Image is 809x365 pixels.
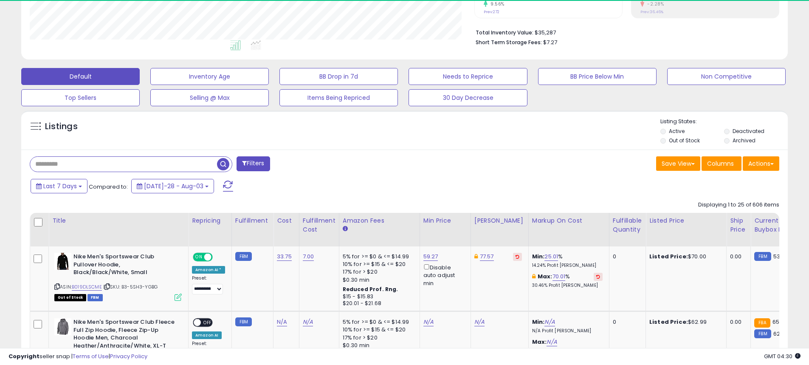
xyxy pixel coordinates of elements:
b: Nike Men's Sportswear Club Pullover Hoodie, Black/Black/White, Small [73,253,177,279]
b: Nike Men's Sportswear Club Fleece Full Zip Hoodie, Fleece Zip-Up Hoodie Men, Charcoal Heather/Ant... [73,318,177,352]
span: $7.27 [543,38,557,46]
span: | SKU: B3-5SH3-YGBG [103,283,158,290]
div: 0.00 [730,253,744,260]
div: % [532,253,603,269]
span: All listings that are currently out of stock and unavailable for purchase on Amazon [54,294,86,301]
button: Filters [237,156,270,171]
b: Listed Price: [649,318,688,326]
a: 33.75 [277,252,292,261]
img: 31-zR+21CsL._SL40_.jpg [54,253,71,270]
div: 10% for >= $15 & <= $20 [343,260,413,268]
p: 14.24% Profit [PERSON_NAME] [532,263,603,269]
small: FBM [235,252,252,261]
p: 30.46% Profit [PERSON_NAME] [532,283,603,289]
span: 2025-08-11 04:30 GMT [764,352,801,360]
div: $0.30 min [343,276,413,284]
button: Save View [656,156,700,171]
div: Preset: [192,275,225,294]
button: Default [21,68,140,85]
small: 9.56% [488,1,505,7]
a: N/A [544,318,555,326]
div: seller snap | | [8,353,147,361]
button: Actions [743,156,779,171]
button: Last 7 Days [31,179,87,193]
li: $35,287 [476,27,773,37]
span: Last 7 Days [43,182,77,190]
button: Top Sellers [21,89,140,106]
div: 0 [613,253,639,260]
div: 17% for > $20 [343,334,413,342]
div: 10% for >= $15 & <= $20 [343,326,413,334]
button: [DATE]-28 - Aug-03 [131,179,214,193]
button: Columns [702,156,741,171]
b: Min: [532,252,545,260]
a: 25.01 [544,252,558,261]
p: Listing States: [660,118,788,126]
div: $15 - $15.83 [343,293,413,300]
small: FBM [754,252,771,261]
button: Needs to Reprice [409,68,527,85]
small: Prev: 36.46% [640,9,663,14]
span: 62.99 [773,330,789,338]
div: $62.99 [649,318,720,326]
label: Archived [733,137,755,144]
div: % [532,273,603,289]
div: Title [52,216,185,225]
div: Fulfillment [235,216,270,225]
label: Out of Stock [669,137,700,144]
button: Items Being Repriced [279,89,398,106]
b: Max: [538,272,552,280]
div: ASIN: [54,253,182,300]
a: 70.01 [552,272,566,281]
h5: Listings [45,121,78,133]
a: 7.00 [303,252,314,261]
a: N/A [474,318,485,326]
p: N/A Profit [PERSON_NAME] [532,328,603,334]
small: Amazon Fees. [343,225,348,233]
button: Inventory Age [150,68,269,85]
span: ON [194,254,204,261]
b: Max: [532,338,547,346]
b: Reduced Prof. Rng. [343,286,398,293]
div: Listed Price [649,216,723,225]
span: 65 [772,318,779,326]
div: 5% for >= $0 & <= $14.99 [343,253,413,260]
div: $20.01 - $21.68 [343,300,413,307]
button: Selling @ Max [150,89,269,106]
div: Displaying 1 to 25 of 606 items [698,201,779,209]
span: OFF [201,319,214,326]
div: Fulfillable Quantity [613,216,642,234]
div: Markup on Cost [532,216,606,225]
b: Min: [532,318,545,326]
b: Listed Price: [649,252,688,260]
div: Current Buybox Price [754,216,798,234]
a: N/A [303,318,313,326]
button: BB Drop in 7d [279,68,398,85]
span: 53.2 [773,252,785,260]
div: Amazon AI * [192,266,225,274]
a: N/A [547,338,557,346]
a: Privacy Policy [110,352,147,360]
b: Short Term Storage Fees: [476,39,542,46]
button: BB Price Below Min [538,68,657,85]
label: Deactivated [733,127,764,135]
small: FBA [754,318,770,328]
div: 5% for >= $0 & <= $14.99 [343,318,413,326]
th: The percentage added to the cost of goods (COGS) that forms the calculator for Min & Max prices. [528,213,609,246]
div: Amazon Fees [343,216,416,225]
img: 41-HYkE80HL._SL40_.jpg [54,318,71,335]
a: Terms of Use [73,352,109,360]
small: -2.28% [644,1,664,7]
div: 0.00 [730,318,744,326]
small: FBM [235,317,252,326]
div: $70.00 [649,253,720,260]
strong: Copyright [8,352,39,360]
span: OFF [211,254,225,261]
a: N/A [423,318,434,326]
a: N/A [277,318,287,326]
span: FBM [87,294,103,301]
label: Active [669,127,685,135]
div: Cost [277,216,296,225]
a: 59.27 [423,252,438,261]
div: 0 [613,318,639,326]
